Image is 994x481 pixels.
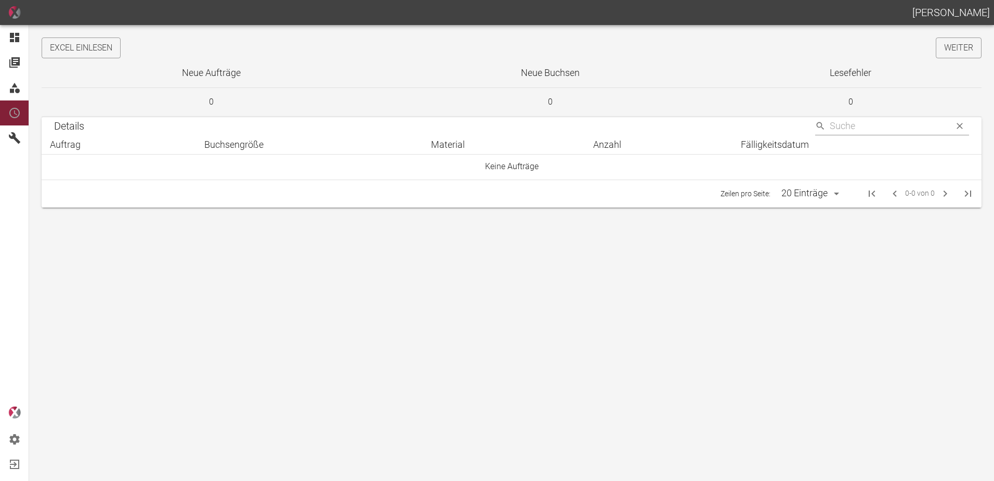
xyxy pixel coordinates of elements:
p: Zeilen pro Seite: [721,188,770,199]
span: Buchsengröße [204,138,277,151]
span: Nächste Seite [935,183,956,204]
span: Fälligkeitsdatum [741,138,822,151]
svg: Suche [815,121,826,131]
span: Auftrag [50,138,94,151]
span: Material [431,138,478,151]
img: logo [8,407,21,419]
h1: [PERSON_NAME] [912,4,990,21]
div: Auftrag [50,138,188,151]
img: icon [8,6,21,19]
th: Neue Aufträge [42,58,381,88]
span: 0-0 von 0 [905,187,935,199]
div: 20 Einträge [775,184,843,202]
div: Anzahl [593,138,724,151]
button: Excel einlesen [42,37,121,58]
div: Buchsengröße [204,138,414,151]
div: 20 Einträge [779,186,830,200]
td: Keine Aufträge [42,154,982,180]
span: Letzte Seite [956,181,980,206]
th: Lesefehler [720,58,982,88]
input: Search [830,117,946,135]
h6: Details [54,118,84,134]
a: Weiter [936,37,982,58]
td: 0 [381,88,720,117]
div: Material [431,138,577,151]
span: Vorherige Seite [884,183,905,204]
span: Erste Seite [859,181,884,206]
td: 0 [42,88,381,117]
td: 0 [720,88,982,117]
span: Anzahl [593,138,635,151]
th: Neue Buchsen [381,58,720,88]
div: Fälligkeitsdatum [741,138,973,151]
